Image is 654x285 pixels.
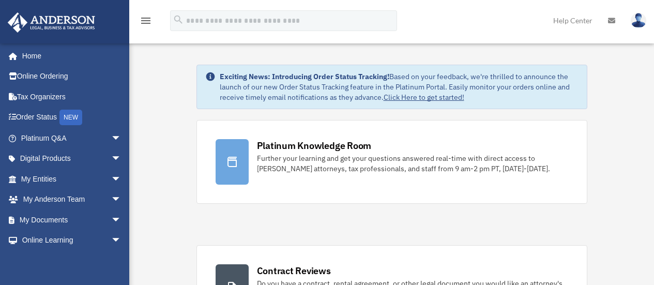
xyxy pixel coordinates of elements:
[7,209,137,230] a: My Documentsarrow_drop_down
[5,12,98,33] img: Anderson Advisors Platinum Portal
[140,14,152,27] i: menu
[173,14,184,25] i: search
[140,18,152,27] a: menu
[111,169,132,190] span: arrow_drop_down
[220,71,579,102] div: Based on your feedback, we're thrilled to announce the launch of our new Order Status Tracking fe...
[7,189,137,210] a: My Anderson Teamarrow_drop_down
[111,209,132,231] span: arrow_drop_down
[220,72,389,81] strong: Exciting News: Introducing Order Status Tracking!
[111,148,132,170] span: arrow_drop_down
[7,46,132,66] a: Home
[7,66,137,87] a: Online Ordering
[7,128,137,148] a: Platinum Q&Aarrow_drop_down
[7,230,137,251] a: Online Learningarrow_drop_down
[631,13,646,28] img: User Pic
[257,139,372,152] div: Platinum Knowledge Room
[257,153,568,174] div: Further your learning and get your questions answered real-time with direct access to [PERSON_NAM...
[59,110,82,125] div: NEW
[7,86,137,107] a: Tax Organizers
[7,169,137,189] a: My Entitiesarrow_drop_down
[7,107,137,128] a: Order StatusNEW
[111,189,132,211] span: arrow_drop_down
[257,264,331,277] div: Contract Reviews
[384,93,464,102] a: Click Here to get started!
[111,128,132,149] span: arrow_drop_down
[111,230,132,251] span: arrow_drop_down
[196,120,587,204] a: Platinum Knowledge Room Further your learning and get your questions answered real-time with dire...
[7,148,137,169] a: Digital Productsarrow_drop_down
